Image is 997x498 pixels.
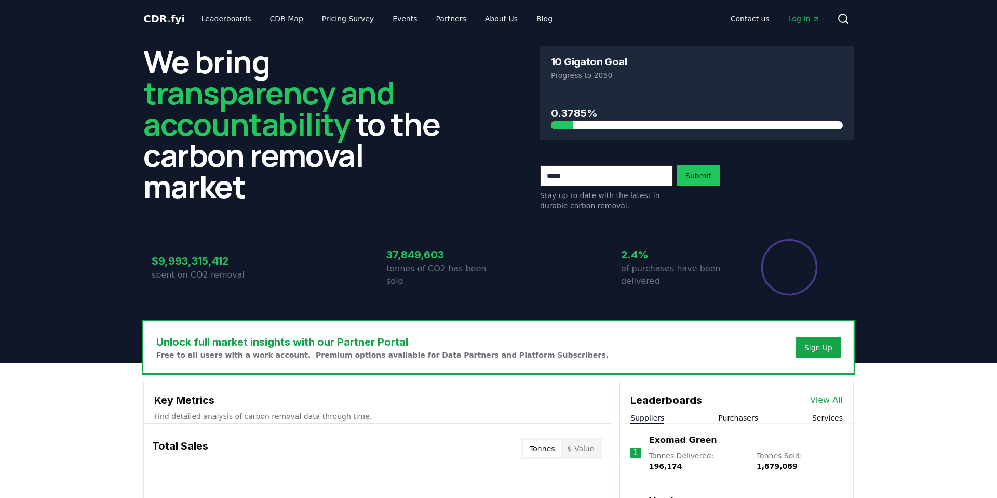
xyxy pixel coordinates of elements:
[167,12,171,25] span: .
[633,447,638,459] p: 1
[757,462,798,470] span: 1,679,089
[630,413,664,423] button: Suppliers
[551,57,627,67] h3: 10 Gigaton Goal
[428,9,475,28] a: Partners
[523,440,561,457] button: Tonnes
[384,9,425,28] a: Events
[760,238,818,296] div: Percentage of sales delivered
[386,247,498,263] h3: 37,849,603
[677,165,720,186] button: Submit
[143,71,394,145] span: transparency and accountability
[314,9,382,28] a: Pricing Survey
[152,438,208,459] h3: Total Sales
[722,9,829,28] nav: Main
[156,350,609,360] p: Free to all users with a work account. Premium options available for Data Partners and Platform S...
[154,392,600,408] h3: Key Metrics
[649,451,746,471] p: Tonnes Delivered :
[788,14,820,24] span: Log in
[649,462,682,470] span: 196,174
[528,9,561,28] a: Blog
[154,411,600,422] p: Find detailed analysis of carbon removal data through time.
[649,434,717,447] a: Exomad Green
[812,413,843,423] button: Services
[386,263,498,287] p: tonnes of CO2 has been sold
[156,334,609,350] h3: Unlock full market insights with our Partner Portal
[193,9,561,28] nav: Main
[621,247,733,263] h3: 2.4%
[796,337,841,358] button: Sign Up
[551,70,843,81] p: Progress to 2050
[193,9,260,28] a: Leaderboards
[152,253,264,269] h3: $9,993,315,412
[757,451,843,471] p: Tonnes Sold :
[722,9,778,28] a: Contact us
[561,440,601,457] button: $ Value
[477,9,526,28] a: About Us
[540,190,673,211] p: Stay up to date with the latest in durable carbon removal.
[718,413,758,423] button: Purchasers
[810,394,843,407] a: View All
[630,392,702,408] h3: Leaderboards
[804,343,832,353] a: Sign Up
[262,9,312,28] a: CDR Map
[780,9,829,28] a: Log in
[551,106,843,121] h3: 0.3785%
[143,12,185,25] span: CDR fyi
[143,46,457,202] h2: We bring to the carbon removal market
[152,269,264,281] p: spent on CO2 removal
[621,263,733,287] p: of purchases have been delivered
[143,11,185,26] a: CDR.fyi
